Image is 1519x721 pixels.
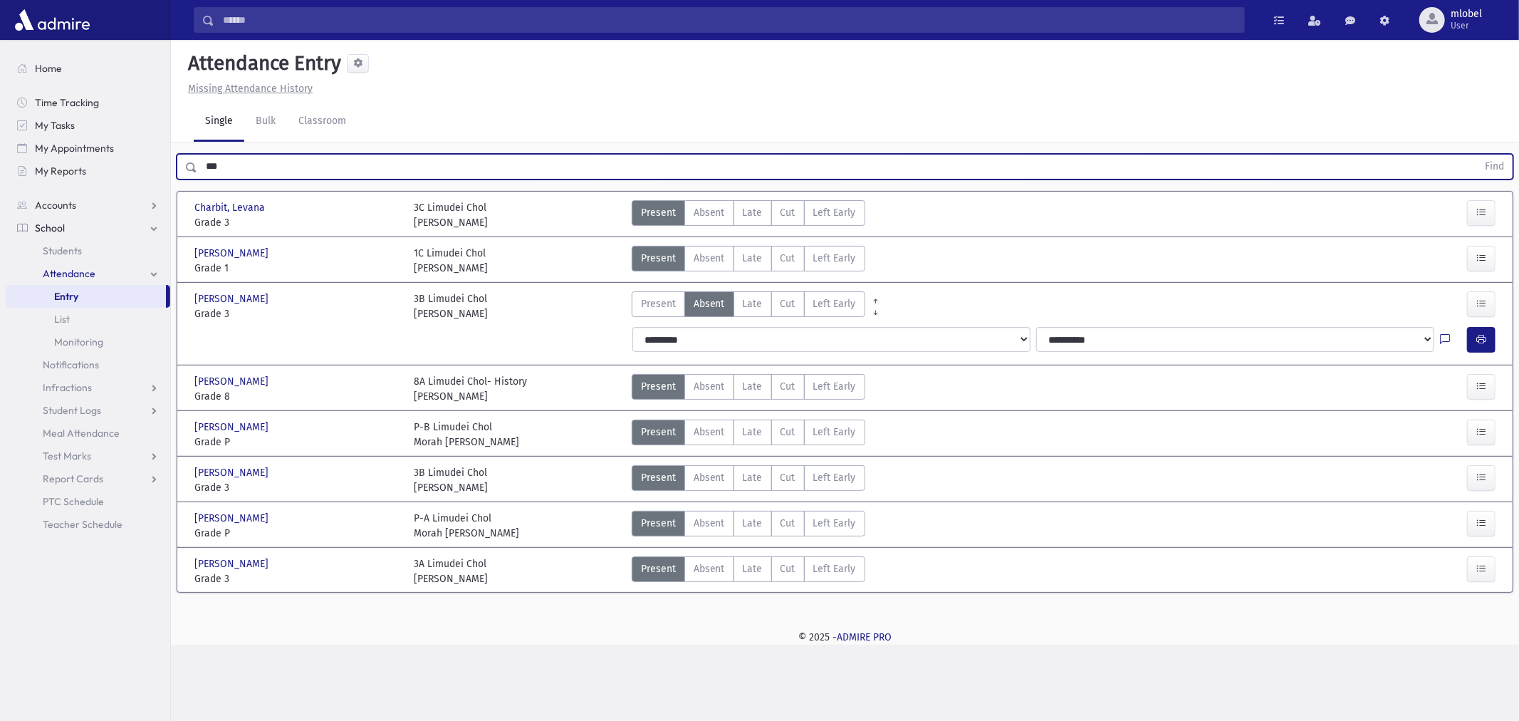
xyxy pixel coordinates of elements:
span: Infractions [43,381,92,394]
span: Left Early [813,205,856,220]
div: 3B Limudei Chol [PERSON_NAME] [414,291,488,321]
span: Late [743,470,763,485]
div: AttTypes [632,291,865,321]
span: Late [743,251,763,266]
span: Late [743,561,763,576]
a: My Tasks [6,114,170,137]
span: Cut [781,425,795,440]
span: Absent [694,561,725,576]
a: My Appointments [6,137,170,160]
span: Late [743,296,763,311]
span: Left Early [813,251,856,266]
a: Students [6,239,170,262]
span: Cut [781,205,795,220]
span: Home [35,62,62,75]
div: 8A Limudei Chol- History [PERSON_NAME] [414,374,527,404]
span: Meal Attendance [43,427,120,440]
span: Left Early [813,296,856,311]
button: Find [1476,155,1513,179]
h5: Attendance Entry [182,51,341,76]
span: My Tasks [35,119,75,132]
a: Test Marks [6,445,170,467]
span: Cut [781,296,795,311]
input: Search [214,7,1244,33]
span: Accounts [35,199,76,212]
span: Entry [54,290,78,303]
span: Left Early [813,561,856,576]
span: Charbit, Levana [194,200,268,215]
span: Absent [694,516,725,531]
a: List [6,308,170,331]
span: Absent [694,470,725,485]
span: Absent [694,425,725,440]
span: List [54,313,70,326]
a: Report Cards [6,467,170,490]
div: 3C Limudei Chol [PERSON_NAME] [414,200,488,230]
a: My Reports [6,160,170,182]
span: [PERSON_NAME] [194,291,271,306]
span: [PERSON_NAME] [194,420,271,435]
a: Teacher Schedule [6,513,170,536]
span: Cut [781,516,795,531]
div: AttTypes [632,200,865,230]
span: Test Marks [43,450,91,462]
span: Report Cards [43,472,103,485]
span: [PERSON_NAME] [194,465,271,480]
a: Infractions [6,376,170,399]
span: Student Logs [43,404,101,417]
div: 1C Limudei Chol [PERSON_NAME] [414,246,488,276]
a: Entry [6,285,166,308]
div: AttTypes [632,420,865,450]
div: AttTypes [632,374,865,404]
div: AttTypes [632,556,865,586]
span: Absent [694,205,725,220]
span: Cut [781,251,795,266]
a: Missing Attendance History [182,83,313,95]
span: School [35,222,65,234]
span: Grade 8 [194,389,400,404]
span: Present [641,561,676,576]
span: Late [743,205,763,220]
span: Left Early [813,516,856,531]
span: Teacher Schedule [43,518,122,531]
span: PTC Schedule [43,495,104,508]
a: Meal Attendance [6,422,170,445]
span: Late [743,425,763,440]
a: Bulk [244,102,287,142]
img: AdmirePro [11,6,93,34]
span: Grade 3 [194,215,400,230]
span: Grade P [194,526,400,541]
span: [PERSON_NAME] [194,246,271,261]
span: Grade 3 [194,480,400,495]
a: School [6,217,170,239]
div: AttTypes [632,465,865,495]
a: PTC Schedule [6,490,170,513]
span: mlobel [1451,9,1482,20]
a: Notifications [6,353,170,376]
span: Notifications [43,358,99,371]
u: Missing Attendance History [188,83,313,95]
a: Classroom [287,102,357,142]
span: Grade 3 [194,571,400,586]
span: Grade 3 [194,306,400,321]
span: Cut [781,379,795,394]
div: AttTypes [632,511,865,541]
span: [PERSON_NAME] [194,511,271,526]
span: Present [641,379,676,394]
div: © 2025 - [194,630,1496,645]
div: 3A Limudei Chol [PERSON_NAME] [414,556,488,586]
span: Cut [781,470,795,485]
span: Late [743,516,763,531]
a: Attendance [6,262,170,285]
a: Time Tracking [6,91,170,114]
span: My Appointments [35,142,114,155]
span: User [1451,20,1482,31]
span: Time Tracking [35,96,99,109]
span: Grade 1 [194,261,400,276]
span: Absent [694,379,725,394]
span: Late [743,379,763,394]
span: Students [43,244,82,257]
a: Single [194,102,244,142]
span: Present [641,516,676,531]
div: 3B Limudei Chol [PERSON_NAME] [414,465,488,495]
